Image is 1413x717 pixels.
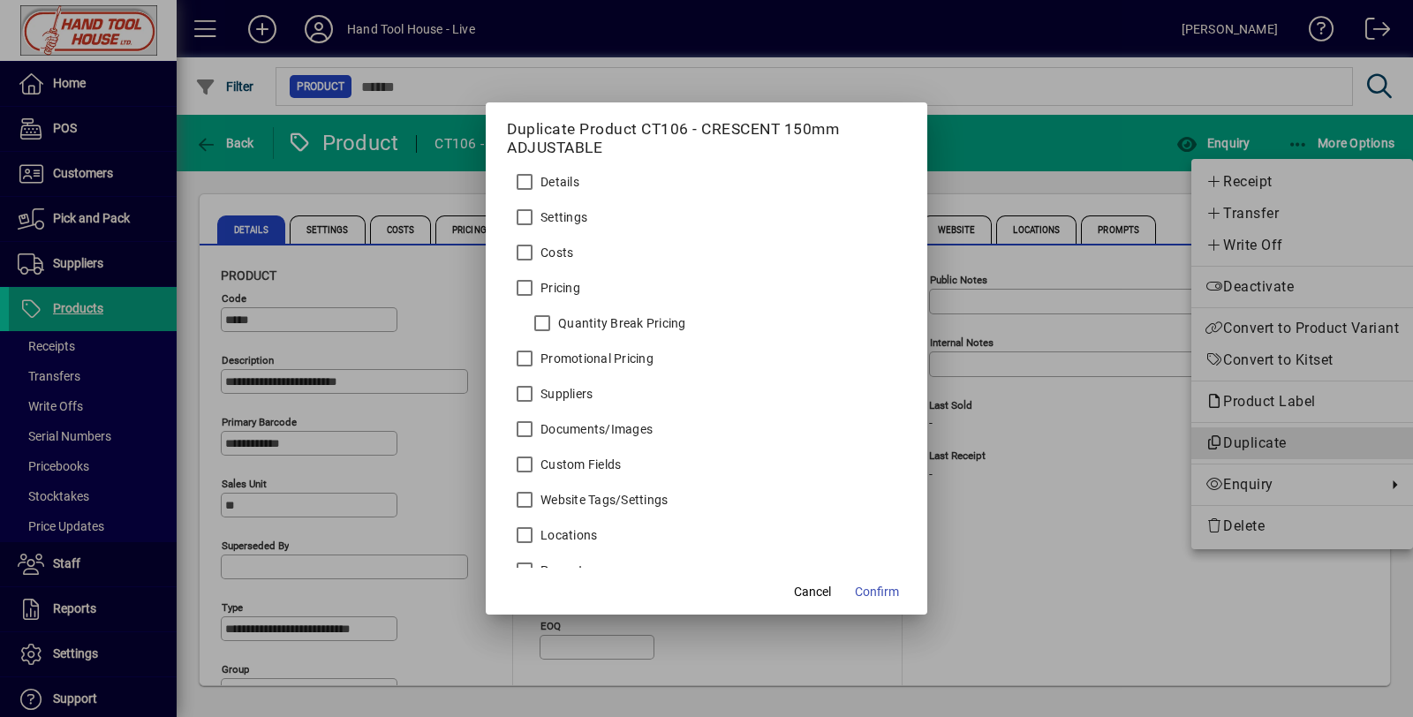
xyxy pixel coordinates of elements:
[537,350,654,367] label: Promotional Pricing
[537,208,587,226] label: Settings
[507,120,906,157] h5: Duplicate Product CT106 - CRESCENT 150mm ADJUSTABLE
[555,314,686,332] label: Quantity Break Pricing
[794,583,831,601] span: Cancel
[537,385,593,403] label: Suppliers
[537,173,579,191] label: Details
[537,526,597,544] label: Locations
[848,576,906,608] button: Confirm
[537,456,621,473] label: Custom Fields
[537,562,590,579] label: Prompts
[537,244,573,261] label: Costs
[537,279,580,297] label: Pricing
[537,491,668,509] label: Website Tags/Settings
[537,420,653,438] label: Documents/Images
[855,583,899,601] span: Confirm
[784,576,841,608] button: Cancel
